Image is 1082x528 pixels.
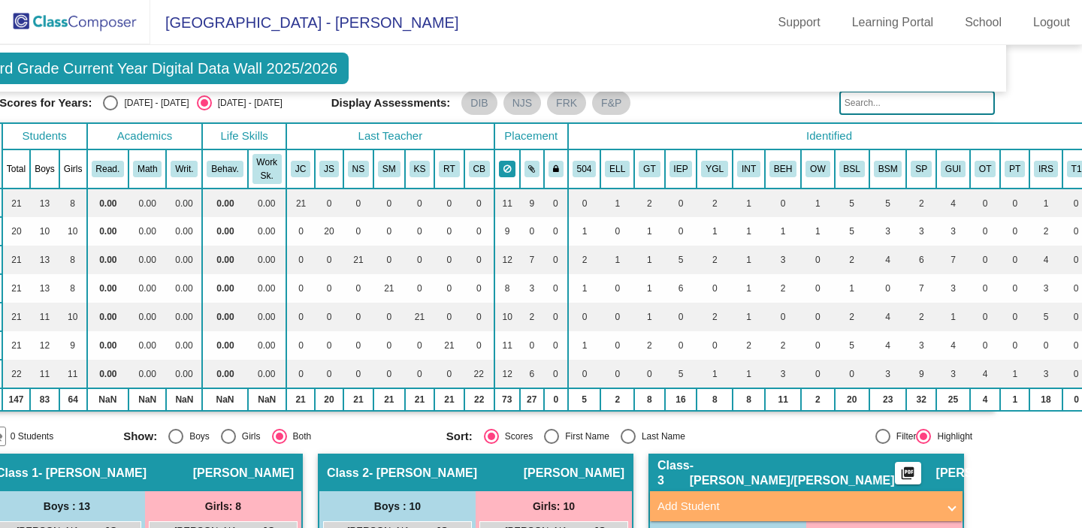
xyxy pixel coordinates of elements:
[801,217,834,246] td: 1
[1029,217,1062,246] td: 2
[665,331,697,360] td: 0
[87,123,203,149] th: Academics
[59,189,87,217] td: 8
[2,360,30,388] td: 22
[600,274,634,303] td: 0
[434,274,464,303] td: 0
[520,217,545,246] td: 0
[906,217,936,246] td: 3
[212,96,283,110] div: [DATE] - [DATE]
[286,360,315,388] td: 0
[373,360,405,388] td: 0
[733,189,765,217] td: 1
[520,149,545,189] th: Keep with students
[248,360,286,388] td: 0.00
[665,149,697,189] th: Individualized Education Plan
[373,331,405,360] td: 0
[30,303,59,331] td: 11
[92,161,125,177] button: Read.
[906,246,936,274] td: 6
[464,246,494,274] td: 0
[286,217,315,246] td: 0
[634,303,664,331] td: 1
[869,303,907,331] td: 4
[765,331,801,360] td: 2
[494,149,520,189] th: Keep away students
[103,95,282,110] mat-radio-group: Select an option
[343,246,373,274] td: 21
[405,274,435,303] td: 0
[600,217,634,246] td: 0
[1029,246,1062,274] td: 4
[87,360,129,388] td: 0.00
[906,149,936,189] th: Speech student
[634,246,664,274] td: 1
[765,303,801,331] td: 0
[869,217,907,246] td: 3
[166,246,202,274] td: 0.00
[568,189,601,217] td: 0
[936,149,970,189] th: Guidance student
[59,246,87,274] td: 8
[840,11,946,35] a: Learning Portal
[469,161,490,177] button: CB
[665,189,697,217] td: 0
[970,217,1000,246] td: 0
[650,491,963,521] mat-expansion-panel-header: Add Student
[2,189,30,217] td: 21
[765,246,801,274] td: 3
[315,189,343,217] td: 0
[343,189,373,217] td: 0
[899,466,917,487] mat-icon: picture_as_pdf
[835,189,869,217] td: 5
[343,303,373,331] td: 0
[765,189,801,217] td: 0
[494,217,520,246] td: 9
[207,161,243,177] button: Behav.
[697,149,733,189] th: Young for grade level
[315,246,343,274] td: 0
[520,246,545,274] td: 7
[869,274,907,303] td: 0
[150,11,458,35] span: [GEOGRAPHIC_DATA] - [PERSON_NAME]
[1029,331,1062,360] td: 0
[520,274,545,303] td: 3
[439,161,459,177] button: RT
[87,246,129,274] td: 0.00
[970,274,1000,303] td: 0
[634,274,664,303] td: 1
[373,217,405,246] td: 0
[133,161,162,177] button: Math
[568,303,601,331] td: 0
[801,331,834,360] td: 0
[343,149,373,189] th: Nicole Steen
[970,149,1000,189] th: Occupational Therapy needs
[605,161,630,177] button: ELL
[665,217,697,246] td: 0
[434,303,464,331] td: 0
[59,303,87,331] td: 10
[869,189,907,217] td: 5
[128,217,166,246] td: 0.00
[202,189,247,217] td: 0.00
[1029,149,1062,189] th: Came to I&RS in past years
[600,246,634,274] td: 1
[544,331,568,360] td: 0
[434,246,464,274] td: 0
[906,189,936,217] td: 2
[1034,161,1058,177] button: IRS
[1005,161,1025,177] button: PT
[733,331,765,360] td: 2
[547,91,586,115] mat-chip: FRK
[343,274,373,303] td: 0
[801,189,834,217] td: 1
[286,274,315,303] td: 0
[801,303,834,331] td: 0
[839,161,865,177] button: BSL
[166,274,202,303] td: 0.00
[906,331,936,360] td: 3
[494,246,520,274] td: 12
[405,303,435,331] td: 21
[2,331,30,360] td: 21
[665,303,697,331] td: 0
